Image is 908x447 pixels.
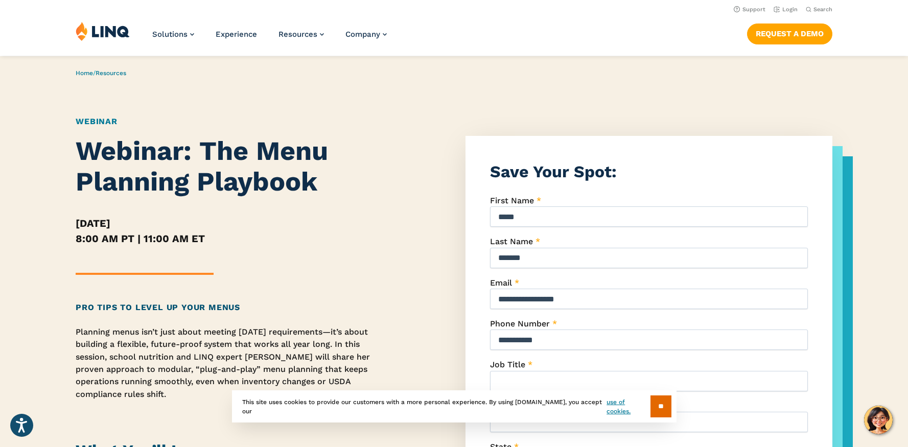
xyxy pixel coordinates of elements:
a: Login [774,6,798,13]
h2: Pro Tips to Level Up Your Menus [76,301,378,314]
a: Support [734,6,765,13]
span: Resources [278,30,317,39]
img: LINQ | K‑12 Software [76,21,130,41]
a: Resources [278,30,324,39]
span: Last Name [490,237,533,246]
span: Search [813,6,832,13]
nav: Primary Navigation [152,21,387,55]
div: This site uses cookies to provide our customers with a more personal experience. By using [DOMAIN... [232,390,677,422]
span: / [76,69,126,77]
span: Phone Number [490,319,550,328]
h5: [DATE] [76,216,378,231]
a: Request a Demo [747,23,832,44]
span: Company [345,30,380,39]
a: Experience [216,30,257,39]
a: Resources [96,69,126,77]
button: Hello, have a question? Let’s chat. [864,406,893,434]
nav: Button Navigation [747,21,832,44]
span: Email [490,278,512,288]
p: Planning menus isn’t just about meeting [DATE] requirements—it’s about building a flexible, futur... [76,326,378,401]
strong: Save Your Spot: [490,162,617,181]
span: Job Title [490,360,525,369]
span: Solutions [152,30,188,39]
span: First Name [490,196,534,205]
a: Home [76,69,93,77]
h1: Webinar: The Menu Planning Playbook [76,136,378,197]
h5: 8:00 AM PT | 11:00 AM ET [76,231,378,246]
a: Solutions [152,30,194,39]
a: Company [345,30,387,39]
button: Open Search Bar [806,6,832,13]
a: Webinar [76,116,118,126]
a: use of cookies. [607,397,650,416]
